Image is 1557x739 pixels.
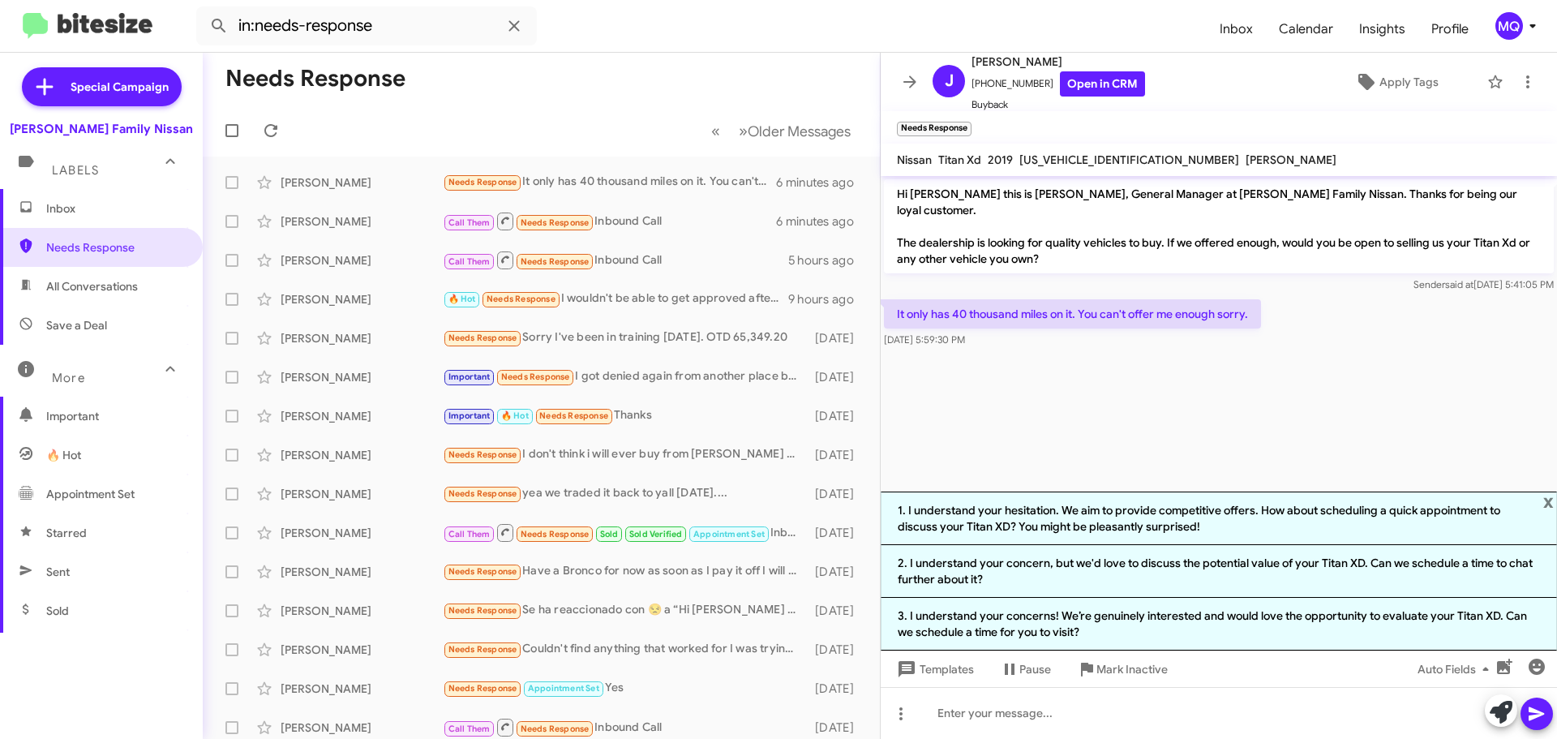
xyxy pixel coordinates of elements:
[443,717,807,737] div: Inbound Call
[448,529,491,539] span: Call Them
[281,174,443,191] div: [PERSON_NAME]
[1096,655,1168,684] span: Mark Inactive
[281,369,443,385] div: [PERSON_NAME]
[521,724,590,734] span: Needs Response
[443,484,807,503] div: yea we traded it back to yall [DATE]....
[807,486,867,502] div: [DATE]
[46,408,184,424] span: Important
[988,153,1013,167] span: 2019
[894,655,974,684] span: Templates
[281,291,443,307] div: [PERSON_NAME]
[448,294,476,304] span: 🔥 Hot
[807,681,867,697] div: [DATE]
[52,163,99,178] span: Labels
[281,252,443,269] div: [PERSON_NAME]
[46,447,81,463] span: 🔥 Hot
[521,217,590,228] span: Needs Response
[443,406,807,425] div: Thanks
[443,445,807,464] div: I don't think i will ever buy from [PERSON_NAME] Family Nissan again. I just had a general bad ex...
[281,564,443,580] div: [PERSON_NAME]
[807,330,867,346] div: [DATE]
[448,410,491,421] span: Important
[1482,12,1539,40] button: MQ
[1246,153,1336,167] span: [PERSON_NAME]
[443,290,788,308] div: I wouldn't be able to get approved after all? I sent in the other co-signer but she said she does...
[10,121,193,137] div: [PERSON_NAME] Family Nissan
[501,410,529,421] span: 🔥 Hot
[1064,655,1181,684] button: Mark Inactive
[776,213,867,230] div: 6 minutes ago
[1060,71,1145,97] a: Open in CRM
[1346,6,1418,53] a: Insights
[972,52,1145,71] span: [PERSON_NAME]
[443,250,788,270] div: Inbound Call
[46,200,184,217] span: Inbox
[443,329,807,347] div: Sorry I've been in training [DATE]. OTD 65,349.20
[729,114,860,148] button: Next
[448,256,491,267] span: Call Them
[443,367,807,386] div: I got denied again from another place because I have to many charge offs
[448,683,517,694] span: Needs Response
[807,525,867,541] div: [DATE]
[938,153,981,167] span: Titan Xd
[1266,6,1346,53] a: Calendar
[1495,12,1523,40] div: MQ
[281,720,443,736] div: [PERSON_NAME]
[443,679,807,698] div: Yes
[448,372,491,382] span: Important
[52,371,85,385] span: More
[972,71,1145,97] span: [PHONE_NUMBER]
[281,447,443,463] div: [PERSON_NAME]
[1413,278,1554,290] span: Sender [DATE] 5:41:05 PM
[46,239,184,256] span: Needs Response
[1445,278,1473,290] span: said at
[448,488,517,499] span: Needs Response
[281,486,443,502] div: [PERSON_NAME]
[897,153,932,167] span: Nissan
[281,408,443,424] div: [PERSON_NAME]
[739,121,748,141] span: »
[884,333,965,346] span: [DATE] 5:59:30 PM
[1019,655,1051,684] span: Pause
[281,525,443,541] div: [PERSON_NAME]
[448,333,517,343] span: Needs Response
[448,449,517,460] span: Needs Response
[945,68,954,94] span: J
[46,525,87,541] span: Starred
[702,114,860,148] nav: Page navigation example
[629,529,683,539] span: Sold Verified
[46,486,135,502] span: Appointment Set
[1207,6,1266,53] a: Inbox
[776,174,867,191] div: 6 minutes ago
[1418,655,1495,684] span: Auto Fields
[448,217,491,228] span: Call Them
[807,564,867,580] div: [DATE]
[884,299,1261,329] p: It only has 40 thousand miles on it. You can't offer me enough sorry.
[1313,67,1479,97] button: Apply Tags
[807,447,867,463] div: [DATE]
[600,529,619,539] span: Sold
[196,6,537,45] input: Search
[448,644,517,655] span: Needs Response
[281,642,443,658] div: [PERSON_NAME]
[528,683,599,694] span: Appointment Set
[881,655,987,684] button: Templates
[501,372,570,382] span: Needs Response
[281,603,443,619] div: [PERSON_NAME]
[807,369,867,385] div: [DATE]
[22,67,182,106] a: Special Campaign
[448,724,491,734] span: Call Them
[1019,153,1239,167] span: [US_VEHICLE_IDENTIFICATION_NUMBER]
[807,642,867,658] div: [DATE]
[46,603,69,619] span: Sold
[881,492,1557,545] li: 1. I understand your hesitation. We aim to provide competitive offers. How about scheduling a qui...
[71,79,169,95] span: Special Campaign
[46,564,70,580] span: Sent
[807,603,867,619] div: [DATE]
[448,177,517,187] span: Needs Response
[46,317,107,333] span: Save a Deal
[972,97,1145,113] span: Buyback
[1418,6,1482,53] a: Profile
